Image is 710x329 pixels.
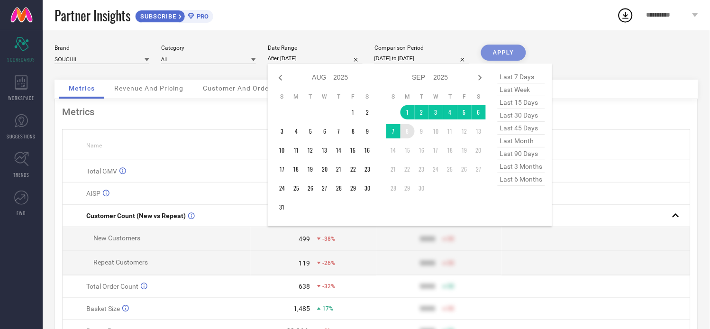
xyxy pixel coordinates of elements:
div: Previous month [275,72,286,83]
span: last 90 days [498,147,545,160]
span: last 7 days [498,71,545,83]
td: Tue Sep 16 2025 [415,143,429,157]
span: 50 [448,283,455,290]
span: Partner Insights [55,6,130,25]
td: Mon Aug 04 2025 [289,124,303,138]
td: Mon Aug 25 2025 [289,181,303,195]
span: TRENDS [13,171,29,178]
th: Sunday [386,93,401,101]
td: Tue Sep 30 2025 [415,181,429,195]
td: Sun Sep 21 2025 [386,162,401,176]
div: 9999 [420,305,436,312]
td: Tue Sep 09 2025 [415,124,429,138]
span: Total GMV [86,167,117,175]
input: Select date range [268,54,363,64]
input: Select comparison period [374,54,469,64]
td: Wed Sep 03 2025 [429,105,443,119]
div: 638 [299,283,310,290]
span: PRO [194,13,209,20]
span: SUGGESTIONS [7,133,36,140]
span: last week [498,83,545,96]
td: Thu Sep 04 2025 [443,105,457,119]
td: Fri Aug 15 2025 [346,143,360,157]
td: Wed Sep 17 2025 [429,143,443,157]
th: Tuesday [303,93,318,101]
div: Open download list [617,7,634,24]
span: AISP [86,190,100,197]
td: Sat Sep 27 2025 [472,162,486,176]
td: Sun Sep 28 2025 [386,181,401,195]
a: SUBSCRIBEPRO [135,8,213,23]
td: Mon Aug 18 2025 [289,162,303,176]
span: last month [498,135,545,147]
span: Name [86,142,102,149]
td: Thu Aug 14 2025 [332,143,346,157]
td: Wed Aug 20 2025 [318,162,332,176]
div: 499 [299,235,310,243]
span: Customer Count (New vs Repeat) [86,212,186,219]
div: 9999 [420,283,436,290]
th: Sunday [275,93,289,101]
td: Tue Aug 19 2025 [303,162,318,176]
td: Fri Aug 08 2025 [346,124,360,138]
th: Tuesday [415,93,429,101]
span: last 30 days [498,109,545,122]
td: Sun Aug 10 2025 [275,143,289,157]
td: Tue Aug 26 2025 [303,181,318,195]
td: Fri Sep 26 2025 [457,162,472,176]
td: Sat Aug 30 2025 [360,181,374,195]
div: Comparison Period [374,45,469,51]
th: Friday [457,93,472,101]
th: Thursday [332,93,346,101]
td: Sat Sep 06 2025 [472,105,486,119]
td: Fri Sep 05 2025 [457,105,472,119]
th: Friday [346,93,360,101]
div: Category [161,45,256,51]
span: Repeat Customers [93,258,148,266]
span: -32% [322,283,335,290]
th: Saturday [472,93,486,101]
span: WORKSPACE [9,94,35,101]
td: Sun Sep 14 2025 [386,143,401,157]
span: FWD [17,210,26,217]
span: SCORECARDS [8,56,36,63]
span: -38% [322,236,335,242]
span: last 45 days [498,122,545,135]
td: Tue Sep 23 2025 [415,162,429,176]
span: SUBSCRIBE [136,13,179,20]
td: Fri Aug 22 2025 [346,162,360,176]
td: Fri Sep 12 2025 [457,124,472,138]
div: Brand [55,45,149,51]
td: Wed Aug 27 2025 [318,181,332,195]
th: Wednesday [429,93,443,101]
td: Wed Aug 06 2025 [318,124,332,138]
td: Wed Sep 24 2025 [429,162,443,176]
td: Wed Aug 13 2025 [318,143,332,157]
td: Thu Sep 18 2025 [443,143,457,157]
td: Sat Aug 02 2025 [360,105,374,119]
span: last 6 months [498,173,545,186]
div: 119 [299,259,310,267]
td: Sat Aug 09 2025 [360,124,374,138]
td: Thu Sep 25 2025 [443,162,457,176]
td: Sun Sep 07 2025 [386,124,401,138]
span: last 3 months [498,160,545,173]
span: 50 [448,305,455,312]
th: Saturday [360,93,374,101]
div: Metrics [62,106,691,118]
td: Mon Aug 11 2025 [289,143,303,157]
span: Basket Size [86,305,120,312]
td: Fri Aug 01 2025 [346,105,360,119]
td: Sat Sep 13 2025 [472,124,486,138]
td: Tue Sep 02 2025 [415,105,429,119]
td: Thu Aug 21 2025 [332,162,346,176]
div: 9999 [420,235,436,243]
td: Mon Sep 22 2025 [401,162,415,176]
div: 1,485 [293,305,310,312]
span: -26% [322,260,335,266]
span: Metrics [69,84,95,92]
span: last 15 days [498,96,545,109]
td: Mon Sep 01 2025 [401,105,415,119]
th: Monday [401,93,415,101]
td: Tue Aug 05 2025 [303,124,318,138]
